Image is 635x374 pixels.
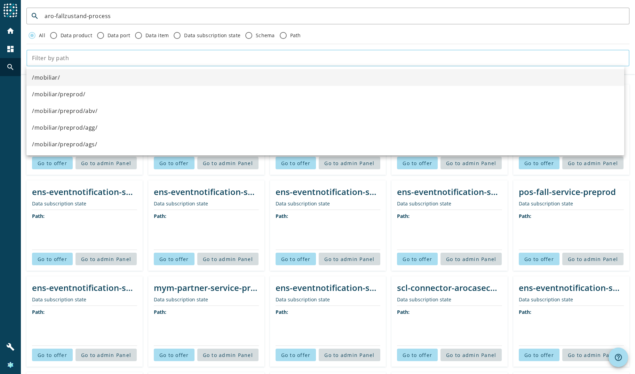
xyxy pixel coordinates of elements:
div: Data subscription state [32,296,137,303]
input: Filter by path [32,54,624,62]
span: Go to offer [38,256,67,262]
span: Go to offer [159,160,189,166]
div: Data subscription state [154,200,259,207]
div: Data subscription state [519,200,624,207]
span: Go to admin Panel [568,352,618,358]
div: Data subscription state [397,296,502,303]
button: Go to offer [32,253,73,265]
span: Go to admin Panel [568,256,618,262]
span: /mobiliar/ [32,73,60,82]
button: Go to admin Panel [76,349,137,361]
span: Go to admin Panel [324,160,374,166]
button: Go to offer [397,349,438,361]
button: Go to offer [154,157,195,169]
span: Go to admin Panel [81,256,131,262]
input: Search by keyword [45,12,624,20]
span: Go to offer [281,256,311,262]
button: Go to admin Panel [197,157,259,169]
span: Go to offer [403,352,432,358]
label: Data product [59,32,92,39]
span: Go to admin Panel [81,160,131,166]
span: Path: [397,213,410,219]
span: Path: [32,309,45,315]
div: Data subscription state [276,200,381,207]
button: Go to admin Panel [76,253,137,265]
span: Path: [519,213,531,219]
button: Go to admin Panel [319,253,380,265]
span: Go to admin Panel [203,352,253,358]
button: Go to admin Panel [319,349,380,361]
div: pos-fall-service-preprod [519,186,624,197]
button: Go to offer [397,157,438,169]
span: Path: [154,309,166,315]
label: Data item [144,32,169,39]
span: Path: [154,213,166,219]
img: spoud-logo.svg [3,3,17,17]
button: Go to admin Panel [562,157,624,169]
div: Data subscription state [519,296,624,303]
button: Go to offer [32,157,73,169]
div: scl-connector-arocasechanged [397,282,502,293]
label: Path [289,32,301,39]
div: Data subscription state [397,200,502,207]
mat-icon: search [26,12,43,20]
span: Go to offer [281,160,311,166]
div: ens-eventnotification-service-58dcc8495-9b2gc-P [276,186,381,197]
button: Go to admin Panel [76,157,137,169]
button: Go to offer [519,157,559,169]
div: ens-eventnotification-service-c967675cd-vgr2t-P [519,282,624,293]
span: Go to offer [38,352,67,358]
div: Data subscription state [154,296,259,303]
div: Data subscription state [276,296,381,303]
span: Go to offer [159,256,189,262]
span: Go to admin Panel [446,160,496,166]
label: Data subscription state [183,32,240,39]
label: All [38,32,45,39]
span: /mobiliar/preprod/abv/ [32,107,97,115]
span: Go to offer [159,352,189,358]
span: Go to offer [403,160,432,166]
button: Go to offer [519,253,559,265]
span: Path: [397,309,410,315]
label: Schema [254,32,275,39]
span: Go to admin Panel [324,352,374,358]
div: ens-eventnotification-service-57c787f99f-w4x46-P [154,186,259,197]
span: Path: [519,309,531,315]
span: Go to admin Panel [568,160,618,166]
span: Go to offer [524,352,554,358]
button: Go to offer [276,349,316,361]
div: ens-eventnotification-service-5fcd96c76f-2prdd-Z [32,282,137,293]
button: Go to offer [154,253,195,265]
button: Go to admin Panel [197,253,259,265]
label: Data port [106,32,130,39]
button: Go to offer [32,349,73,361]
button: Go to offer [276,253,316,265]
button: Go to admin Panel [440,157,502,169]
span: /mobiliar/preprod/ags/ [32,140,97,148]
span: Go to admin Panel [203,160,253,166]
span: Go to offer [403,256,432,262]
span: Path: [276,309,288,315]
button: Go to admin Panel [562,253,624,265]
span: Go to admin Panel [203,256,253,262]
mat-icon: home [6,27,15,35]
span: Go to offer [281,352,311,358]
button: Go to admin Panel [319,157,380,169]
span: Go to admin Panel [324,256,374,262]
span: Go to admin Panel [446,352,496,358]
div: ens-eventnotification-service-7ccb8d4d84-jk4z9-P [32,186,137,197]
mat-icon: dashboard [6,45,15,53]
div: ens-eventnotification-service-64456d5b8f-j2mg8-P [397,186,502,197]
button: Go to offer [154,349,195,361]
span: Go to offer [524,256,554,262]
span: Go to admin Panel [446,256,496,262]
mat-icon: help_outline [614,353,622,361]
span: Path: [276,213,288,219]
mat-icon: build [6,343,15,351]
span: /mobiliar/preprod/agg/ [32,123,97,132]
button: Go to admin Panel [197,349,259,361]
span: Go to offer [524,160,554,166]
span: Go to admin Panel [81,352,131,358]
button: Go to offer [276,157,316,169]
button: Go to offer [397,253,438,265]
